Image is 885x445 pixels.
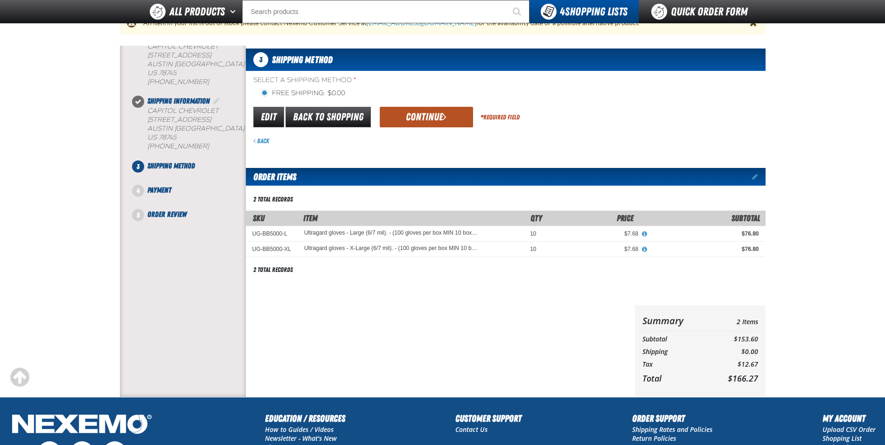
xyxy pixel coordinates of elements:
button: Continue [380,107,473,127]
h2: Customer Support [455,411,522,425]
a: Return Policies [632,434,676,443]
a: Edit Shipping Information [212,97,221,105]
span: $166.27 [728,373,758,384]
bdo: 78745 [159,69,176,77]
li: Shipping Information. Step 2 of 5. Completed [138,96,246,160]
a: Back [253,137,269,145]
a: Upload CSV Order [822,425,876,434]
span: Capitol Chevrolet [147,107,219,115]
span: [GEOGRAPHIC_DATA] [174,125,244,132]
bdo: [PHONE_NUMBER] [147,142,209,150]
span: Capitol Chevrolet [147,42,219,50]
span: Qty [530,213,542,223]
h2: Order Items [246,168,296,186]
th: Total [642,371,709,386]
span: Shipping Method [272,54,333,65]
span: 10 [530,230,536,237]
div: $7.68 [550,245,639,253]
h2: Education / Resources [265,411,345,425]
span: [GEOGRAPHIC_DATA] [174,60,244,68]
span: Shipping Information [147,97,210,105]
span: [STREET_ADDRESS] [147,51,211,59]
li: Order Review. Step 5 of 5. Not Completed [138,209,246,220]
a: [EMAIL_ADDRESS][DOMAIN_NAME] [367,19,476,27]
a: Newsletter - What's New [265,434,337,443]
bdo: 78745 [159,133,176,141]
label: Free Shipping: $0.00 [261,89,345,98]
a: SKU [253,213,265,223]
td: 2 Items [709,313,758,329]
div: $76.80 [651,230,759,237]
span: Shipping Method [147,161,195,170]
th: Shipping [642,346,709,358]
span: Subtotal [732,213,760,223]
td: $0.00 [709,346,758,358]
strong: 4 [560,5,565,18]
a: Edit items [752,174,766,180]
li: Shipping Method. Step 3 of 5. Not Completed [138,160,246,185]
a: Ultragard gloves - X-Large (6/7 mil). - (100 gloves per box MIN 10 box order) [304,245,478,252]
span: Shopping Lists [560,5,627,18]
span: Item [303,213,318,223]
th: Tax [642,358,709,371]
span: Price [617,213,634,223]
span: Order Review [147,210,187,219]
div: Required Field [481,113,520,122]
span: Payment [147,186,171,195]
a: Shipping Rates and Policies [632,425,712,434]
li: Payment. Step 4 of 5. Not Completed [138,185,246,209]
span: 4 [132,185,144,197]
button: View All Prices for Ultragard gloves - Large (6/7 mil). - (100 gloves per box MIN 10 box order) [638,230,650,238]
a: Edit [253,107,284,127]
li: Billing Information. Step 1 of 5. Completed [138,31,246,96]
td: UG-BB5000-XL [246,242,298,257]
a: Ultragard gloves - Large (6/7 mil). - (100 gloves per box MIN 10 box order) [304,230,478,236]
span: [STREET_ADDRESS] [147,116,211,124]
span: US [147,133,157,141]
th: Summary [642,313,709,329]
td: $153.60 [709,333,758,346]
a: How to Guides / Videos [265,425,334,434]
input: Free Shipping: $0.00 [261,89,268,97]
a: Shopping List [822,434,862,443]
span: 3 [132,160,144,173]
td: UG-BB5000-L [246,226,298,241]
th: Subtotal [642,333,709,346]
span: All Products [169,3,225,20]
span: 10 [530,246,536,252]
div: 2 total records [253,195,293,204]
bdo: [PHONE_NUMBER] [147,78,209,86]
div: Scroll to the top [9,367,30,388]
span: 5 [132,209,144,221]
div: $7.68 [550,230,639,237]
a: Contact Us [455,425,488,434]
img: Nexemo Logo [9,411,154,439]
span: US [147,69,157,77]
button: View All Prices for Ultragard gloves - X-Large (6/7 mil). - (100 gloves per box MIN 10 box order) [638,245,650,254]
div: $76.80 [651,245,759,253]
span: 3 [253,52,268,67]
h2: My Account [822,411,876,425]
nav: Checkout steps. Current step is Shipping Method. Step 3 of 5 [131,31,246,220]
td: $12.67 [709,358,758,371]
h2: Order Support [632,411,712,425]
span: AUSTIN [147,125,173,132]
a: Back to Shopping [286,107,371,127]
div: 2 total records [253,265,293,274]
span: AUSTIN [147,60,173,68]
span: Select a Shipping Method [253,76,766,85]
